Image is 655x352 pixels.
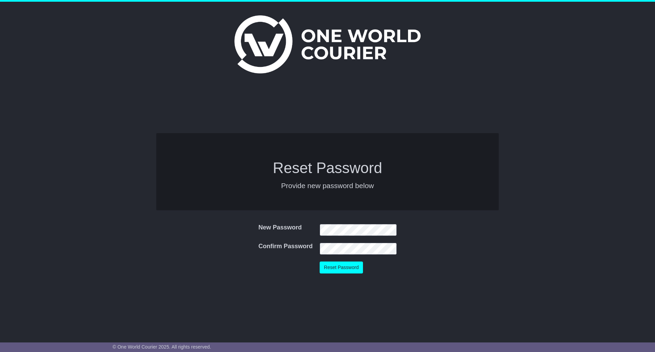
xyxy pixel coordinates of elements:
p: Provide new password below [163,181,492,191]
span: © One World Courier 2025. All rights reserved. [113,344,211,350]
label: Confirm Password [258,243,312,250]
button: Reset Password [320,262,363,273]
img: One World [234,15,421,73]
label: New Password [258,224,302,231]
h1: Reset Password [163,160,492,176]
